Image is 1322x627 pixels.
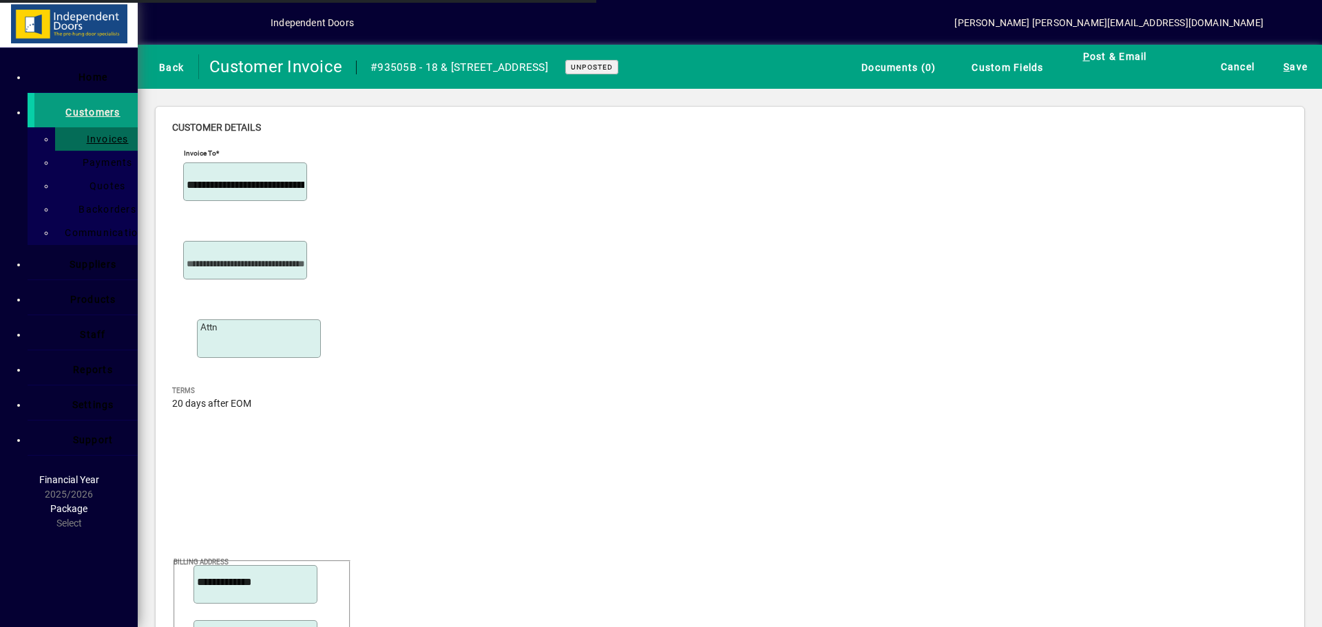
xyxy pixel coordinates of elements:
span: Support [73,434,114,445]
a: Suppliers [34,245,138,279]
span: Settings [72,399,114,410]
button: Documents (0) [851,54,939,79]
a: Communications [62,221,138,244]
a: Products [34,280,138,315]
a: Invoices [62,127,138,151]
a: Staff [34,315,138,350]
mat-label: Attn [200,321,218,332]
span: S [1283,61,1290,72]
button: Custom Fields [961,54,1047,79]
a: Payments [62,151,138,174]
button: Post & Email [1069,43,1154,68]
app-page-header-button: Back [138,54,199,79]
a: Support [34,421,138,455]
a: Home [34,58,138,92]
a: Backorders [62,198,138,221]
span: Cancel [1221,56,1255,78]
span: Terms [172,387,352,394]
span: Back [152,56,184,78]
span: Documents (0) [854,56,936,78]
span: P [1083,51,1090,62]
button: Copy to Delivery address [177,560,199,582]
span: Suppliers [70,259,116,270]
span: ave [1283,56,1308,78]
span: Quotes [81,180,126,191]
span: Staff [80,329,105,340]
span: Package [50,503,87,514]
span: Financial Year [39,474,99,485]
button: Back [149,54,187,79]
button: Cancel [1217,54,1259,79]
span: Custom Fields [965,56,1043,78]
span: 20 days after EOM [172,398,251,410]
button: Add [182,10,227,35]
span: Backorders [70,204,136,215]
span: Payments [74,157,133,168]
span: Communications [56,227,150,238]
span: Reports [73,364,113,375]
a: Settings [34,385,138,420]
span: ost & Email [1076,45,1147,67]
a: Reports [34,350,138,385]
a: Customers [28,93,138,127]
span: Invoices [78,134,129,145]
span: Unposted [571,63,613,72]
button: Save [1280,54,1311,79]
div: #93505B - 18 & [STREET_ADDRESS] [370,56,548,78]
span: Customers [65,107,120,118]
div: Independent Doors [271,12,354,34]
a: Knowledge Base [1277,3,1305,47]
a: Quotes [62,174,138,198]
div: Customer Invoice [209,56,342,78]
a: View on map [155,556,177,578]
span: Home [78,72,107,83]
span: Products [70,294,116,305]
button: Profile [227,10,271,35]
div: [PERSON_NAME] [PERSON_NAME][EMAIL_ADDRESS][DOMAIN_NAME] [954,12,1263,34]
mat-label: Invoice To [184,149,216,157]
